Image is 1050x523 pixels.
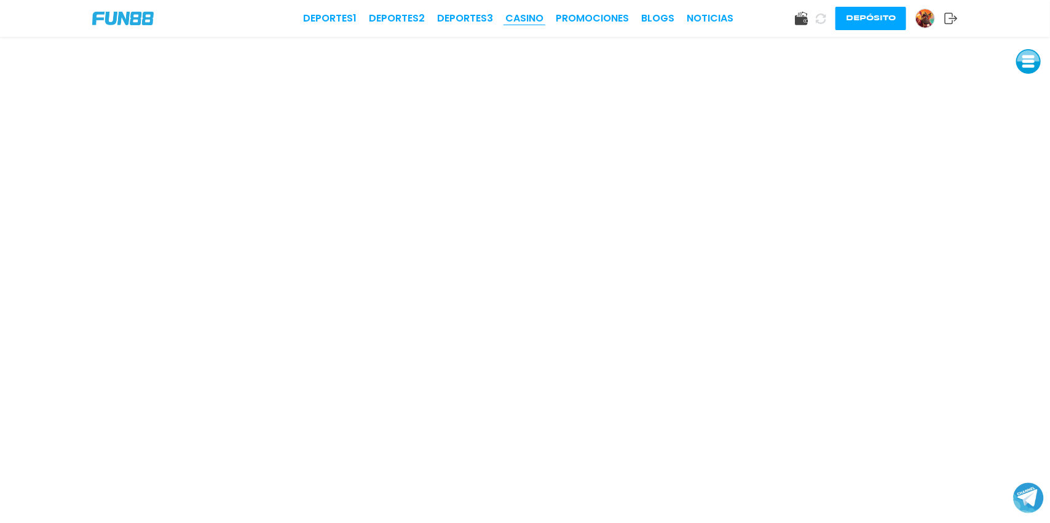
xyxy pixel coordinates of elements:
[556,11,629,26] a: Promociones
[92,12,154,25] img: Company Logo
[303,11,357,26] a: Deportes1
[835,7,906,30] button: Depósito
[505,11,543,26] a: CASINO
[437,11,493,26] a: Deportes3
[916,9,934,28] img: Avatar
[641,11,674,26] a: BLOGS
[1013,482,1044,514] button: Join telegram channel
[369,11,425,26] a: Deportes2
[687,11,733,26] a: NOTICIAS
[915,9,944,28] a: Avatar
